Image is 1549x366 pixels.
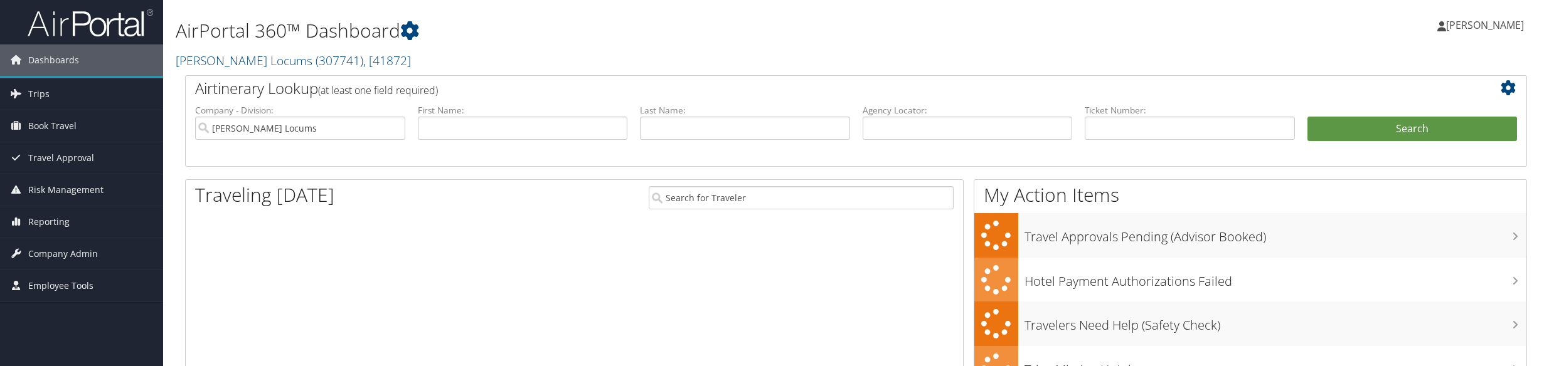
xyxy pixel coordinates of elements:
span: Trips [28,78,50,110]
span: [PERSON_NAME] [1446,18,1524,32]
label: Ticket Number: [1085,104,1295,117]
label: Last Name: [640,104,850,117]
h1: Traveling [DATE] [195,182,334,208]
span: Risk Management [28,174,104,206]
label: First Name: [418,104,628,117]
span: ( 307741 ) [316,52,363,69]
span: Book Travel [28,110,77,142]
span: Reporting [28,206,70,238]
h2: Airtinerary Lookup [195,78,1405,99]
h1: My Action Items [974,182,1527,208]
a: [PERSON_NAME] Locums [176,52,411,69]
span: Travel Approval [28,142,94,174]
a: Travelers Need Help (Safety Check) [974,301,1527,346]
h1: AirPortal 360™ Dashboard [176,18,1083,44]
span: (at least one field required) [318,83,438,97]
span: Dashboards [28,44,79,76]
img: airportal-logo.png [28,8,153,38]
h3: Hotel Payment Authorizations Failed [1025,266,1527,290]
input: Search for Traveler [649,186,954,209]
label: Company - Division: [195,104,405,117]
label: Agency Locator: [863,104,1073,117]
a: Hotel Payment Authorizations Failed [974,258,1527,302]
span: Employee Tools [28,270,93,301]
span: , [ 41872 ] [363,52,411,69]
h3: Travel Approvals Pending (Advisor Booked) [1025,222,1527,246]
span: Company Admin [28,238,98,269]
button: Search [1307,117,1518,142]
a: Travel Approvals Pending (Advisor Booked) [974,213,1527,258]
h3: Travelers Need Help (Safety Check) [1025,310,1527,334]
a: [PERSON_NAME] [1437,6,1536,44]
